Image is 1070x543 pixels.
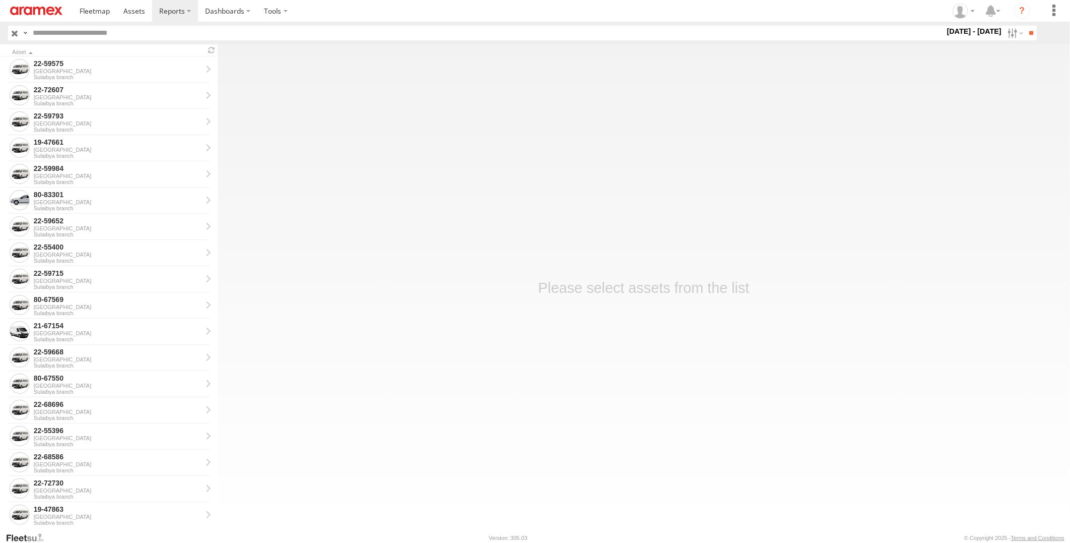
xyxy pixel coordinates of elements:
div: Sulaibya branch [34,100,202,106]
div: Sulaibya branch [34,520,202,526]
i: ? [1014,3,1030,19]
div: Version: 305.03 [489,535,527,541]
div: Sulaibya branch [34,179,202,185]
div: Gabriel Liwang [949,4,978,19]
a: Terms and Conditions [1011,535,1064,541]
div: 22-59715 - View Asset History [34,269,202,278]
div: 80-67569 - View Asset History [34,295,202,304]
div: [GEOGRAPHIC_DATA] [34,173,202,179]
div: 80-67550 - View Asset History [34,374,202,383]
div: Sulaibya branch [34,153,202,159]
div: Sulaibya branch [34,467,202,473]
div: Sulaibya branch [34,127,202,133]
span: Refresh [206,45,218,55]
div: [GEOGRAPHIC_DATA] [34,252,202,258]
div: 22-68586 - View Asset History [34,452,202,461]
div: [GEOGRAPHIC_DATA] [34,383,202,389]
div: 22-59652 - View Asset History [34,216,202,225]
div: [GEOGRAPHIC_DATA] [34,356,202,363]
div: Sulaibya branch [34,389,202,395]
div: Click to Sort [12,50,202,55]
div: Sulaibya branch [34,258,202,264]
div: Sulaibya branch [34,415,202,421]
div: Sulaibya branch [34,310,202,316]
label: Search Filter Options [1004,26,1025,40]
div: [GEOGRAPHIC_DATA] [34,120,202,127]
a: Visit our Website [6,533,52,543]
div: 22-72730 - View Asset History [34,478,202,488]
div: [GEOGRAPHIC_DATA] [34,199,202,205]
div: Sulaibya branch [34,494,202,500]
div: 22-72607 - View Asset History [34,85,202,94]
label: Search Query [21,26,29,40]
div: 22-59793 - View Asset History [34,111,202,120]
div: [GEOGRAPHIC_DATA] [34,68,202,74]
div: [GEOGRAPHIC_DATA] [34,304,202,310]
div: 19-47863 - View Asset History [34,505,202,514]
div: © Copyright 2025 - [964,535,1064,541]
div: [GEOGRAPHIC_DATA] [34,330,202,336]
div: [GEOGRAPHIC_DATA] [34,409,202,415]
div: Sulaibya branch [34,441,202,447]
div: Sulaibya branch [34,363,202,369]
div: [GEOGRAPHIC_DATA] [34,94,202,100]
div: 22-59668 - View Asset History [34,347,202,356]
img: aramex-logo.svg [10,7,62,15]
div: 80-83301 - View Asset History [34,190,202,199]
div: 22-59984 - View Asset History [34,164,202,173]
div: [GEOGRAPHIC_DATA] [34,225,202,231]
div: [GEOGRAPHIC_DATA] [34,461,202,467]
div: Sulaibya branch [34,74,202,80]
div: Sulaibya branch [34,336,202,342]
div: 21-67154 - View Asset History [34,321,202,330]
div: 22-59575 - View Asset History [34,59,202,68]
div: [GEOGRAPHIC_DATA] [34,278,202,284]
div: [GEOGRAPHIC_DATA] [34,435,202,441]
div: 22-68696 - View Asset History [34,400,202,409]
div: Sulaibya branch [34,231,202,237]
div: Sulaibya branch [34,284,202,290]
div: 22-55396 - View Asset History [34,426,202,435]
div: Sulaibya branch [34,205,202,211]
label: [DATE] - [DATE] [945,26,1004,37]
div: 19-47661 - View Asset History [34,138,202,147]
div: [GEOGRAPHIC_DATA] [34,147,202,153]
div: [GEOGRAPHIC_DATA] [34,514,202,520]
div: 22-55400 - View Asset History [34,243,202,252]
div: [GEOGRAPHIC_DATA] [34,488,202,494]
